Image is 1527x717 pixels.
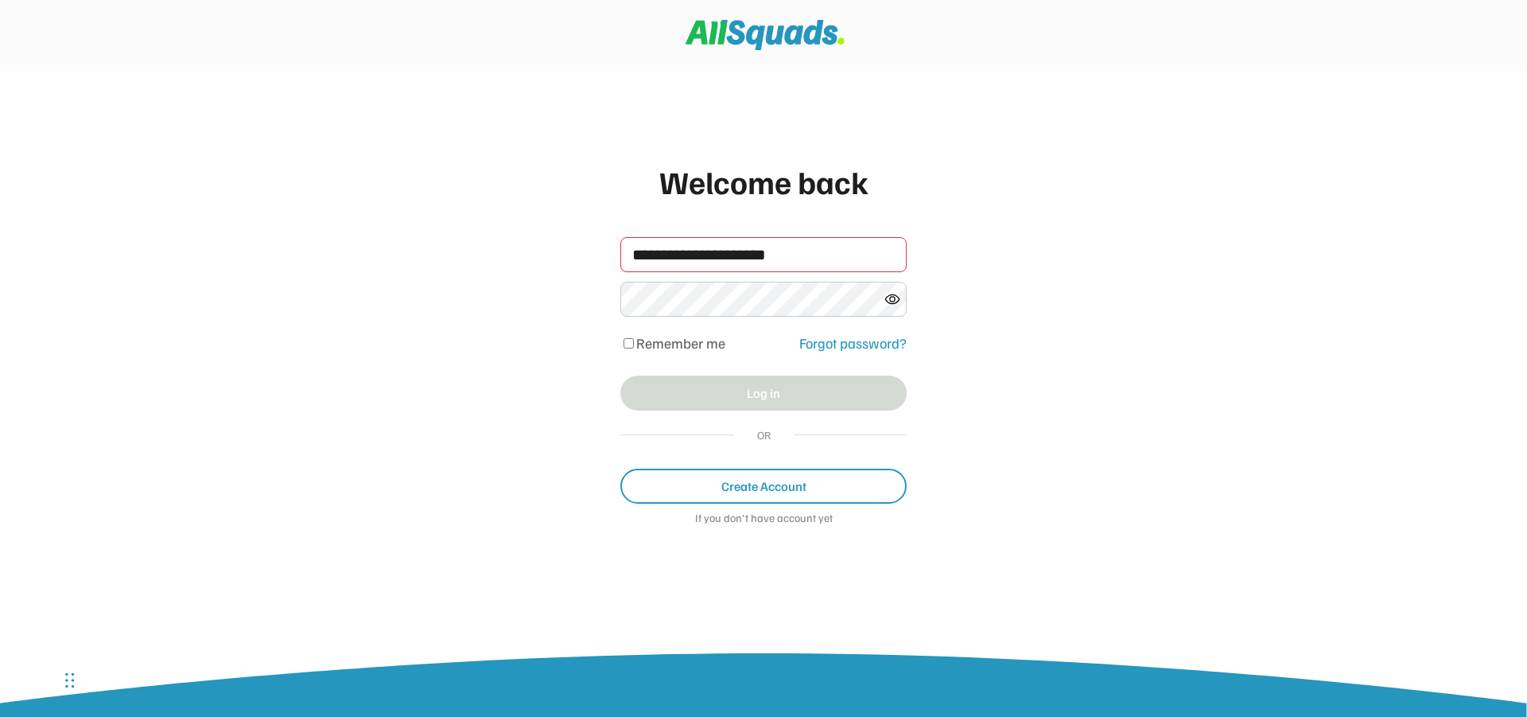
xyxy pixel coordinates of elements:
[620,512,907,528] div: If you don't have account yet
[620,469,907,504] button: Create Account
[799,333,907,354] div: Forgot password?
[636,334,725,352] label: Remember me
[686,20,845,50] img: Squad%20Logo.svg
[620,376,907,411] button: Log in
[620,158,907,205] div: Welcome back
[750,427,778,443] div: OR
